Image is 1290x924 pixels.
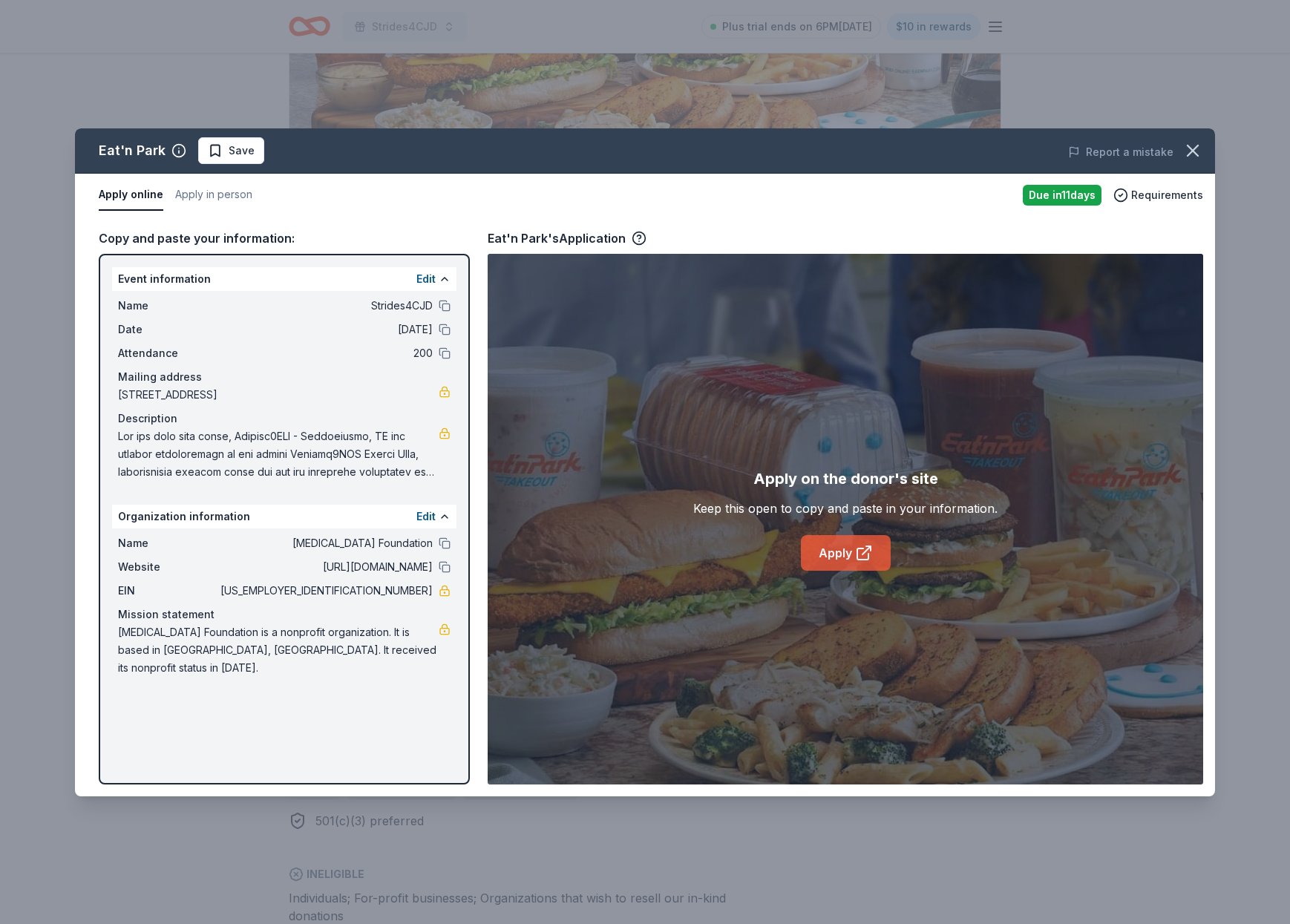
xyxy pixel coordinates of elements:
[118,427,439,481] span: Lor ips dolo sita conse, Adipisc0ELI - Seddoeiusmo, TE inc utlabor etdoloremagn al eni admini Ven...
[118,368,451,386] div: Mailing address
[693,499,998,517] div: Keep this open to copy and paste in your information.
[118,386,439,404] span: [STREET_ADDRESS]
[217,582,433,600] span: [US_EMPLOYER_IDENTIFICATION_NUMBER]
[416,270,436,288] button: Edit
[112,505,456,528] div: Organization information
[217,534,433,552] span: [MEDICAL_DATA] Foundation
[118,558,217,576] span: Website
[118,623,439,677] span: [MEDICAL_DATA] Foundation is a nonprofit organization. It is based in [GEOGRAPHIC_DATA], [GEOGRAP...
[175,180,252,211] button: Apply in person
[1113,186,1203,204] button: Requirements
[112,267,456,291] div: Event information
[217,321,433,338] span: [DATE]
[99,139,166,163] div: Eat'n Park
[118,410,451,427] div: Description
[217,297,433,315] span: Strides4CJD
[1068,143,1173,161] button: Report a mistake
[118,582,217,600] span: EIN
[198,137,264,164] button: Save
[1023,185,1101,206] div: Due in 11 days
[118,606,451,623] div: Mission statement
[217,558,433,576] span: [URL][DOMAIN_NAME]
[118,297,217,315] span: Name
[801,535,891,571] a: Apply
[118,344,217,362] span: Attendance
[118,321,217,338] span: Date
[753,467,938,491] div: Apply on the donor's site
[99,180,163,211] button: Apply online
[416,508,436,525] button: Edit
[488,229,646,248] div: Eat'n Park's Application
[99,229,470,248] div: Copy and paste your information:
[118,534,217,552] span: Name
[229,142,255,160] span: Save
[217,344,433,362] span: 200
[1131,186,1203,204] span: Requirements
